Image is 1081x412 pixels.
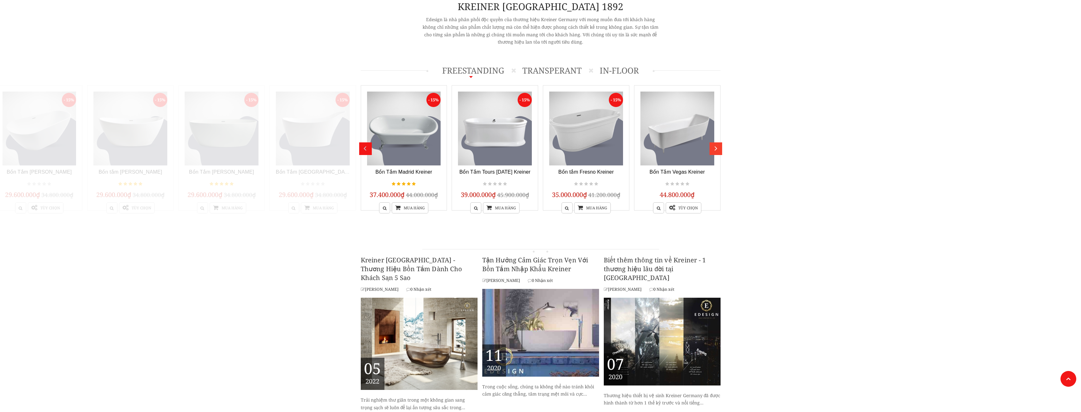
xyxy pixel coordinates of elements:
a: Biết thêm thông tin về Kreiner - 1 thương hiệu lâu đời tại [GEOGRAPHIC_DATA] [604,256,706,282]
a: Tùy chọn [666,202,701,213]
i: Not rated yet! [589,181,593,187]
span: 37.400.000₫ [370,190,405,199]
a: Mua hàng [483,202,520,213]
p: Edesign là nhà phân phối độc quyền của thương hiệu Kreiner Germany với mong muốn đưa tới khách hà... [422,2,659,46]
span: 2020 [487,364,501,372]
a: Mua hàng [574,202,611,213]
i: Not rated yet! [584,181,588,187]
span: 07 [607,356,624,372]
h2: Kreiner [GEOGRAPHIC_DATA] 1892 [422,2,659,11]
i: Not rated yet! [675,181,679,187]
img: Tận Hưởng Cảm Giác Trọn Vẹn Với Bồn Tắm Nhập Khẩu Kreiner [482,289,599,377]
i: Not rated yet! [498,181,502,187]
span: 41.200.000₫ [588,191,620,199]
i: gorgeous [407,181,411,187]
a: Mua hàng [392,202,428,213]
img: Kreiner Germany - Thương Hiệu Bồn Tắm Dành Cho Khách Sạn 5 Sao [361,298,478,390]
i: gorgeous [397,181,401,187]
span: 0 Nhận xét [528,278,559,283]
span: 44.800.000₫ [660,190,695,199]
i: Not rated yet! [680,181,684,187]
span: 35.000.000₫ [552,190,587,199]
i: gorgeous [412,181,416,187]
i: Not rated yet! [493,181,497,187]
div: next [713,142,721,150]
div: Trải nghiệm thư giãn trong một không gian sang trọng sạch sẽ luôn để lại ấn tượng sâu sắc trong... [361,396,478,411]
a: Bồn Tắm Tours [DATE] Kreiner [459,169,530,175]
span: 2020 [609,373,622,381]
i: Not rated yet! [670,181,674,187]
a: Bồn Tắm Vegas Kreiner [650,169,705,175]
span: - 15% [518,93,532,107]
span: 39.000.000₫ [461,190,496,199]
span: 0 Nhận xét [649,286,681,292]
span: - 15% [426,93,441,107]
div: gorgeous [391,180,417,188]
i: gorgeous [392,181,395,187]
a: Lên đầu trang [1060,371,1076,387]
div: Thương hiệu thiết bị vệ sinh Kreiner Germany đã được hình thành từ hơn 1 thế kỷ trước và nổi tiến... [604,392,721,407]
a: Bồn tắm Fresno Kreiner [558,169,614,175]
i: Not rated yet! [594,181,598,187]
span: [PERSON_NAME] [482,278,526,283]
li: In-floor [592,63,647,77]
li: Freestanding [434,63,512,77]
a: Kreiner [GEOGRAPHIC_DATA] - Thương Hiệu Bồn Tắm Dành Cho Khách Sạn 5 Sao [361,256,462,282]
div: Not rated yet! [573,180,599,188]
span: 45.900.000₫ [497,191,529,199]
i: gorgeous [402,181,406,187]
i: Not rated yet! [686,181,689,187]
div: Not rated yet! [482,180,508,188]
span: 44.000.000₫ [406,191,438,199]
i: Not rated yet! [488,181,492,187]
span: 2022 [365,377,379,385]
span: - 15% [609,93,623,107]
span: [PERSON_NAME] [361,286,405,292]
span: 05 [364,361,381,376]
i: Not rated yet! [665,181,669,187]
span: 0 Nhận xét [406,286,438,292]
div: Trong cuộc sống, chúng ta không thể nào tránh khỏi cảm giác căng thẳng, tâm trạng mệt mỏi và cực... [482,383,599,398]
div: Not rated yet! [664,180,690,188]
li: Transperant [514,63,590,77]
i: Not rated yet! [579,181,583,187]
i: Not rated yet! [503,181,507,187]
a: Tận Hưởng Cảm Giác Trọn Vẹn Với Bồn Tắm Nhập Khẩu Kreiner [482,256,588,273]
div: prev [361,142,369,150]
span: [PERSON_NAME] [604,286,648,292]
img: Biết thêm thông tin về Kreiner - 1 thương hiệu lâu đời tại Đức [604,298,721,385]
i: Not rated yet! [574,181,578,187]
i: Not rated yet! [483,181,487,187]
a: Bồn Tắm Madrid Kreiner [376,169,432,175]
span: 11 [485,348,503,363]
